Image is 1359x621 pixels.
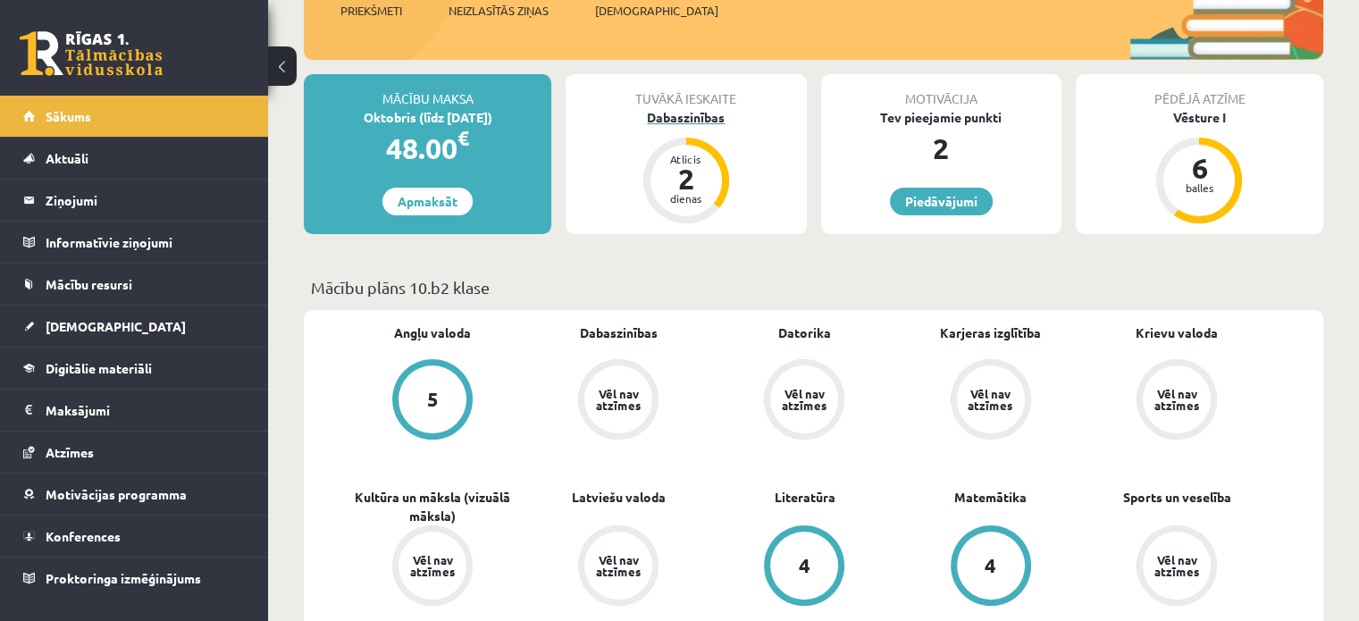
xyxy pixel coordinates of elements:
[382,188,473,215] a: Apmaksāt
[566,108,806,226] a: Dabaszinības Atlicis 2 dienas
[821,108,1061,127] div: Tev pieejamie punkti
[593,388,643,411] div: Vēl nav atzīmes
[940,323,1041,342] a: Karjeras izglītība
[659,164,713,193] div: 2
[46,108,91,124] span: Sākums
[966,388,1016,411] div: Vēl nav atzīmes
[340,525,525,609] a: Vēl nav atzīmes
[46,180,246,221] legend: Ziņojumi
[23,348,246,389] a: Digitālie materiāli
[23,96,246,137] a: Sākums
[23,222,246,263] a: Informatīvie ziņojumi
[340,488,525,525] a: Kultūra un māksla (vizuālā māksla)
[799,556,810,575] div: 4
[566,74,806,108] div: Tuvākā ieskaite
[890,188,993,215] a: Piedāvājumi
[778,323,831,342] a: Datorika
[954,488,1027,507] a: Matemātika
[20,31,163,76] a: Rīgas 1. Tālmācības vidusskola
[304,108,551,127] div: Oktobris (līdz [DATE])
[46,222,246,263] legend: Informatīvie ziņojumi
[1076,74,1323,108] div: Pēdējā atzīme
[427,390,439,409] div: 5
[659,193,713,204] div: dienas
[407,554,457,577] div: Vēl nav atzīmes
[46,444,94,460] span: Atzīmes
[340,359,525,443] a: 5
[46,276,132,292] span: Mācību resursi
[23,474,246,515] a: Motivācijas programma
[1084,525,1270,609] a: Vēl nav atzīmes
[711,525,897,609] a: 4
[23,516,246,557] a: Konferences
[311,275,1316,299] p: Mācību plāns 10.b2 klase
[394,323,471,342] a: Angļu valoda
[23,432,246,473] a: Atzīmes
[985,556,996,575] div: 4
[1172,182,1226,193] div: balles
[1122,488,1230,507] a: Sports un veselība
[572,488,666,507] a: Latviešu valoda
[449,2,549,20] span: Neizlasītās ziņas
[46,486,187,502] span: Motivācijas programma
[23,264,246,305] a: Mācību resursi
[593,554,643,577] div: Vēl nav atzīmes
[457,125,469,151] span: €
[1076,108,1323,226] a: Vēsture I 6 balles
[525,359,711,443] a: Vēl nav atzīmes
[1084,359,1270,443] a: Vēl nav atzīmes
[23,180,246,221] a: Ziņojumi
[659,154,713,164] div: Atlicis
[23,558,246,599] a: Proktoringa izmēģinājums
[46,570,201,586] span: Proktoringa izmēģinājums
[566,108,806,127] div: Dabaszinības
[525,525,711,609] a: Vēl nav atzīmes
[779,388,829,411] div: Vēl nav atzīmes
[711,359,897,443] a: Vēl nav atzīmes
[1172,154,1226,182] div: 6
[46,360,152,376] span: Digitālie materiāli
[595,2,718,20] span: [DEMOGRAPHIC_DATA]
[1076,108,1323,127] div: Vēsture I
[821,127,1061,170] div: 2
[821,74,1061,108] div: Motivācija
[46,150,88,166] span: Aktuāli
[774,488,835,507] a: Literatūra
[304,127,551,170] div: 48.00
[23,390,246,431] a: Maksājumi
[46,390,246,431] legend: Maksājumi
[898,359,1084,443] a: Vēl nav atzīmes
[1136,323,1218,342] a: Krievu valoda
[46,528,121,544] span: Konferences
[1152,388,1202,411] div: Vēl nav atzīmes
[898,525,1084,609] a: 4
[23,306,246,347] a: [DEMOGRAPHIC_DATA]
[23,138,246,179] a: Aktuāli
[340,2,402,20] span: Priekšmeti
[1152,554,1202,577] div: Vēl nav atzīmes
[580,323,658,342] a: Dabaszinības
[304,74,551,108] div: Mācību maksa
[46,318,186,334] span: [DEMOGRAPHIC_DATA]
